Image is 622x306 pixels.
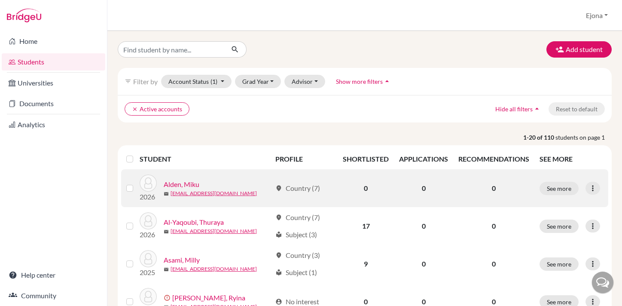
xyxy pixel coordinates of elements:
strong: 1-20 of 110 [523,133,555,142]
a: [EMAIL_ADDRESS][DOMAIN_NAME] [171,227,257,235]
img: Alden, Miku [140,174,157,192]
span: students on page 1 [555,133,612,142]
div: Country (7) [275,212,320,223]
button: See more [540,257,579,271]
div: Country (7) [275,183,320,193]
span: (1) [210,78,217,85]
p: 0 [458,221,529,231]
span: mail [164,267,169,272]
i: arrow_drop_up [533,104,541,113]
th: APPLICATIONS [394,149,453,169]
th: SHORTLISTED [338,149,394,169]
img: Asami, Ryina [140,288,157,305]
span: account_circle [275,298,282,305]
th: STUDENT [140,149,270,169]
span: local_library [275,231,282,238]
a: Documents [2,95,105,112]
a: [PERSON_NAME], Ryina [172,293,245,303]
button: Ejona [582,7,612,24]
span: error_outline [164,294,172,301]
button: Advisor [284,75,325,88]
i: filter_list [125,78,131,85]
p: 2026 [140,229,157,240]
a: Help center [2,266,105,284]
button: Grad Year [235,75,281,88]
button: Account Status(1) [161,75,232,88]
a: Students [2,53,105,70]
td: 0 [394,169,453,207]
button: See more [540,220,579,233]
div: Country (3) [275,250,320,260]
p: 2026 [140,192,157,202]
button: Show more filtersarrow_drop_up [329,75,399,88]
i: clear [132,106,138,112]
th: SEE MORE [534,149,608,169]
td: 9 [338,245,394,283]
input: Find student by name... [118,41,224,58]
button: Add student [546,41,612,58]
span: mail [164,191,169,196]
div: Subject (3) [275,229,317,240]
a: Community [2,287,105,304]
td: 0 [338,169,394,207]
span: location_on [275,252,282,259]
a: Alden, Miku [164,179,199,190]
a: Analytics [2,116,105,133]
img: Bridge-U [7,9,41,22]
img: Asami, Milly [140,250,157,267]
img: Al-Yaqoubi, Thuraya [140,212,157,229]
i: arrow_drop_up [383,77,391,86]
span: mail [164,229,169,234]
th: RECOMMENDATIONS [453,149,534,169]
a: Al-Yaqoubi, Thuraya [164,217,224,227]
p: 0 [458,183,529,193]
td: 0 [394,245,453,283]
th: PROFILE [270,149,338,169]
p: 2025 [140,267,157,278]
span: Show more filters [336,78,383,85]
span: Hide all filters [495,105,533,113]
td: 17 [338,207,394,245]
span: local_library [275,269,282,276]
a: [EMAIL_ADDRESS][DOMAIN_NAME] [171,190,257,197]
button: See more [540,182,579,195]
span: Help [20,6,37,14]
button: Reset to default [549,102,605,116]
a: Universities [2,74,105,92]
span: Filter by [133,77,158,86]
td: 0 [394,207,453,245]
button: Hide all filtersarrow_drop_up [488,102,549,116]
span: location_on [275,185,282,192]
span: location_on [275,214,282,221]
p: 0 [458,259,529,269]
a: Home [2,33,105,50]
a: [EMAIL_ADDRESS][DOMAIN_NAME] [171,265,257,273]
a: Asami, Milly [164,255,200,265]
div: Subject (1) [275,267,317,278]
button: clearActive accounts [125,102,189,116]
